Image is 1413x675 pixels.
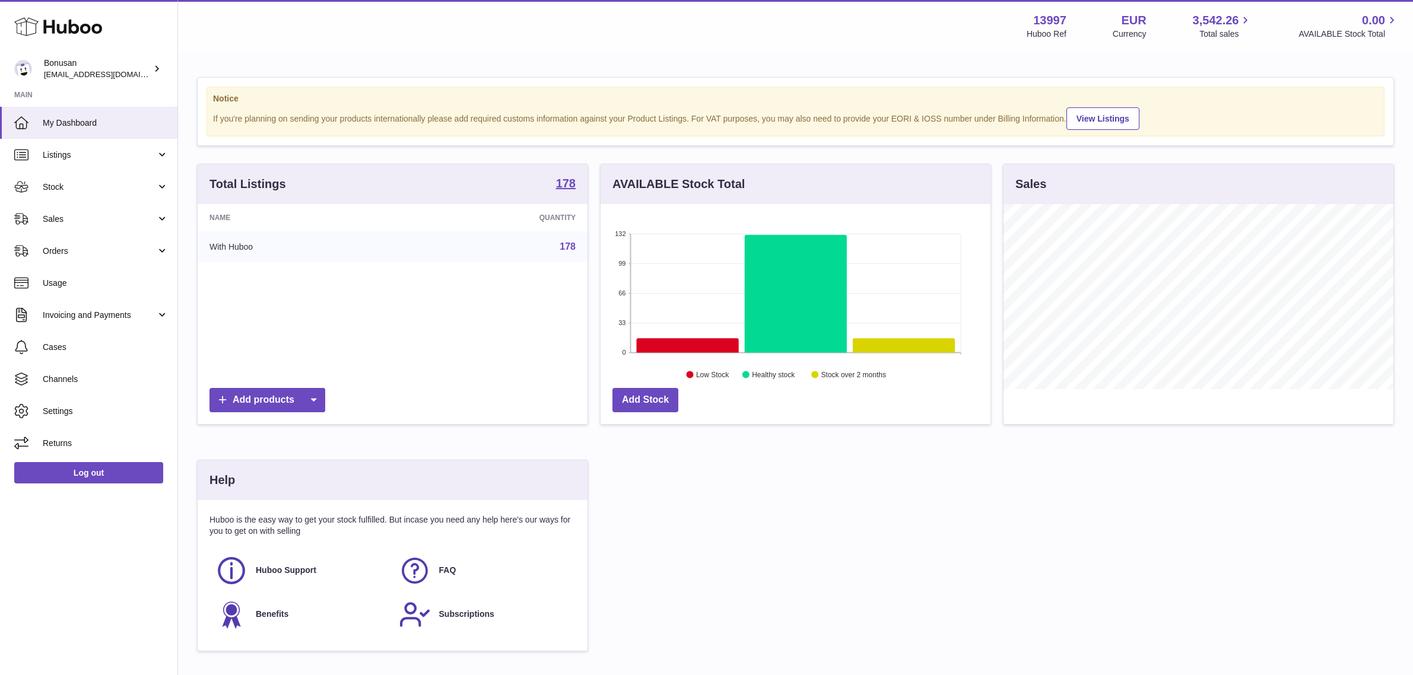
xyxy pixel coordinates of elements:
[44,58,151,80] div: Bonusan
[14,462,163,483] a: Log out
[696,371,729,379] text: Low Stock
[556,177,576,189] strong: 178
[14,60,32,78] img: internalAdmin-13997@internal.huboo.com
[1199,28,1252,40] span: Total sales
[198,231,404,262] td: With Huboo
[1027,28,1066,40] div: Huboo Ref
[1033,12,1066,28] strong: 13997
[618,319,625,326] text: 33
[215,555,387,587] a: Huboo Support
[43,342,169,353] span: Cases
[752,371,795,379] text: Healthy stock
[44,69,174,79] span: [EMAIL_ADDRESS][DOMAIN_NAME]
[618,260,625,267] text: 99
[43,149,156,161] span: Listings
[439,609,494,620] span: Subscriptions
[615,230,625,237] text: 132
[256,565,316,576] span: Huboo Support
[43,406,169,417] span: Settings
[43,278,169,289] span: Usage
[43,438,169,449] span: Returns
[612,176,745,192] h3: AVAILABLE Stock Total
[209,514,576,537] p: Huboo is the easy way to get your stock fulfilled. But incase you need any help here's our ways f...
[1193,12,1253,40] a: 3,542.26 Total sales
[556,177,576,192] a: 178
[43,246,156,257] span: Orders
[43,214,156,225] span: Sales
[612,388,678,412] a: Add Stock
[43,182,156,193] span: Stock
[439,565,456,576] span: FAQ
[622,349,625,356] text: 0
[404,204,588,231] th: Quantity
[209,388,325,412] a: Add products
[1113,28,1147,40] div: Currency
[213,93,1378,104] strong: Notice
[1193,12,1239,28] span: 3,542.26
[209,176,286,192] h3: Total Listings
[43,310,156,321] span: Invoicing and Payments
[43,117,169,129] span: My Dashboard
[1298,12,1399,40] a: 0.00 AVAILABLE Stock Total
[215,598,387,631] a: Benefits
[1066,107,1139,130] a: View Listings
[198,204,404,231] th: Name
[399,555,570,587] a: FAQ
[618,289,625,297] text: 66
[1015,176,1046,192] h3: Sales
[213,106,1378,130] div: If you're planning on sending your products internationally please add required customs informati...
[1298,28,1399,40] span: AVAILABLE Stock Total
[560,241,576,251] a: 178
[1362,12,1385,28] span: 0.00
[1121,12,1146,28] strong: EUR
[43,374,169,385] span: Channels
[256,609,288,620] span: Benefits
[399,598,570,631] a: Subscriptions
[209,472,235,488] h3: Help
[821,371,886,379] text: Stock over 2 months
